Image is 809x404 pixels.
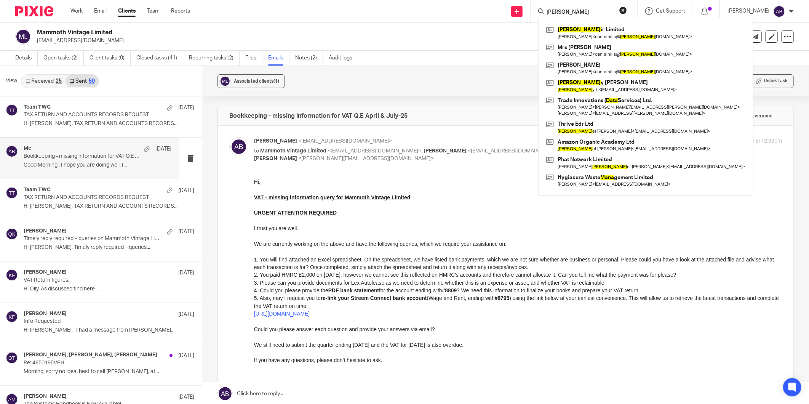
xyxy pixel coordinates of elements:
[234,79,279,83] span: Associated clients
[24,236,160,242] p: Timely reply required – queries on Mammoth Vintage Limited Accounts Y.E. [DATE]
[94,7,107,15] a: Email
[118,7,136,15] a: Clients
[24,104,51,111] h4: Team TWC
[24,369,194,375] p: Morning, sorry no idea, best to call [PERSON_NAME], at...
[56,79,62,84] div: 25
[229,112,408,120] h4: Bookkeeping - missing information for VAT Q.E April & July-25
[328,148,421,154] span: <[EMAIL_ADDRESS][DOMAIN_NAME]>
[245,51,262,66] a: Files
[188,109,203,115] strong: #8809
[178,104,194,112] p: [DATE]
[15,29,31,45] img: svg%3E
[67,316,173,322] strong: re-link your Streem Connect bank account
[298,156,434,161] span: <[PERSON_NAME][EMAIL_ADDRESS][DOMAIN_NAME]>
[65,133,125,163] img: emails
[24,327,194,333] p: Hi [PERSON_NAME], I had a message from [PERSON_NAME]...
[24,286,194,292] p: Hi Olly, As discussed find here- ...
[188,308,203,314] strong: #8809
[136,51,183,66] a: Closed tasks (41)
[241,117,256,123] strong: #8795
[70,7,83,15] a: Work
[546,9,614,16] input: Search
[619,6,627,14] button: Clear
[273,79,279,83] span: (1)
[6,269,18,281] img: svg%3E
[217,74,285,88] button: Associated clients(1)
[298,138,392,144] span: <[EMAIL_ADDRESS][DOMAIN_NAME]>
[424,148,467,154] span: [PERSON_NAME]
[24,228,67,234] h4: [PERSON_NAME]
[66,75,98,87] a: Sent50
[171,7,190,15] a: Reports
[178,269,194,277] p: [DATE]
[6,145,18,157] img: svg%3E
[178,311,194,318] p: [DATE]
[6,187,18,199] img: svg%3E
[24,112,160,118] p: TAX RETURN AND ACCOUNTS RECORDS REQUEST
[178,187,194,194] p: [DATE]
[24,352,157,358] h4: [PERSON_NAME], [PERSON_NAME], [PERSON_NAME]
[422,148,424,154] span: ,
[24,194,160,201] p: TAX RETURN AND ACCOUNTS RECORDS REQUEST
[43,51,84,66] a: Open tasks (2)
[24,360,160,366] p: Re: 4650195VPH
[24,120,194,127] p: Hi [PERSON_NAME], TAX RETURN AND ACCOUNTS RECORDS...
[773,5,785,18] img: svg%3E
[24,393,67,400] h4: [PERSON_NAME]
[727,7,769,15] p: [PERSON_NAME]
[254,138,297,144] span: [PERSON_NAME]
[750,74,794,88] button: Unlink task
[260,148,326,154] span: Mammoth Vintage Limited
[219,75,231,87] img: svg%3E
[241,316,256,322] strong: #8795
[178,393,194,401] p: [DATE]
[268,51,289,66] a: Emails
[229,137,248,156] img: svg%3E
[468,148,561,154] span: <[EMAIL_ADDRESS][DOMAIN_NAME]>
[6,352,18,364] img: svg%3E
[90,51,131,66] a: Client tasks (0)
[67,117,173,123] strong: re-link your Streem Connect bank account
[15,6,53,16] img: Pixie
[74,308,125,314] strong: PDF bank statement
[155,145,171,153] p: [DATE]
[295,51,323,66] a: Notes (2)
[22,75,66,87] a: Received25
[37,29,560,37] h2: Mammoth Vintage Limited
[24,311,67,317] h4: [PERSON_NAME]
[89,79,95,84] div: 50
[74,109,125,115] strong: PDF bank statement
[24,244,194,251] p: Hi [PERSON_NAME], Timely reply required – queries...
[24,187,51,193] h4: Team TWC
[147,7,160,15] a: Team
[189,51,240,66] a: Recurring tasks (2)
[6,228,18,240] img: svg%3E
[178,228,194,236] p: [DATE]
[24,318,160,325] p: Info Requested
[744,137,782,145] p: [DATE] 12:32pm
[329,51,358,66] a: Audit logs
[6,104,18,116] img: svg%3E
[254,156,297,161] span: [PERSON_NAME]
[24,277,160,284] p: VAT Return figures.
[24,203,194,210] p: Hi [PERSON_NAME], TAX RETURN AND ACCOUNTS RECORDS...
[24,153,142,160] p: Bookkeeping - missing information for VAT Q.E April & July-25
[178,352,194,359] p: [DATE]
[6,311,18,323] img: svg%3E
[24,269,67,276] h4: [PERSON_NAME]
[6,77,17,85] span: View
[15,51,38,66] a: Details
[37,37,690,45] p: [EMAIL_ADDRESS][DOMAIN_NAME]
[24,162,171,168] p: Good Morning , I hope you are doing well. I...
[254,148,259,154] span: to
[24,145,31,152] h4: Me
[656,8,685,14] span: Get Support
